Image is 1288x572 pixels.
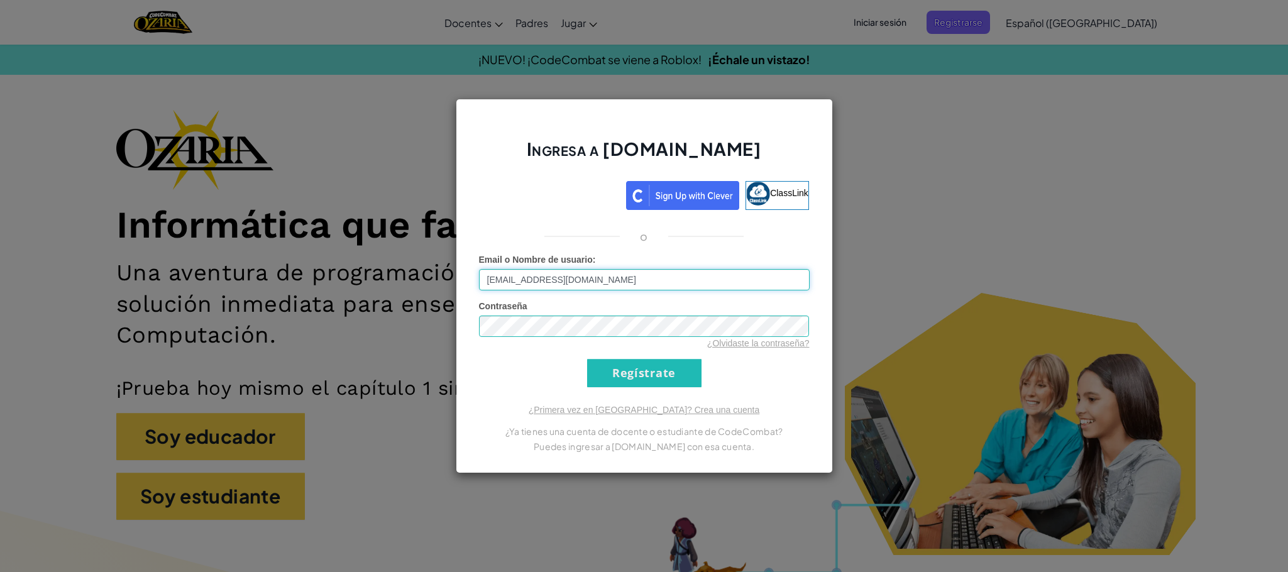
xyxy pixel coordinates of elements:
p: Puedes ingresar a [DOMAIN_NAME] con esa cuenta. [479,439,810,454]
span: Contraseña [479,301,527,311]
a: ¿Primera vez en [GEOGRAPHIC_DATA]? Crea una cuenta [529,405,760,415]
iframe: Botón Iniciar sesión con Google [473,180,626,207]
img: classlink-logo-small.png [746,182,770,206]
h2: Ingresa a [DOMAIN_NAME] [479,137,810,173]
p: ¿Ya tienes una cuenta de docente o estudiante de CodeCombat? [479,424,810,439]
span: Email o Nombre de usuario [479,255,593,265]
span: ClassLink [770,188,808,198]
a: ¿Olvidaste la contraseña? [707,338,810,348]
input: Regístrate [587,359,702,387]
label: : [479,253,596,266]
img: clever_sso_button@2x.png [626,181,739,210]
p: o [640,229,647,244]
